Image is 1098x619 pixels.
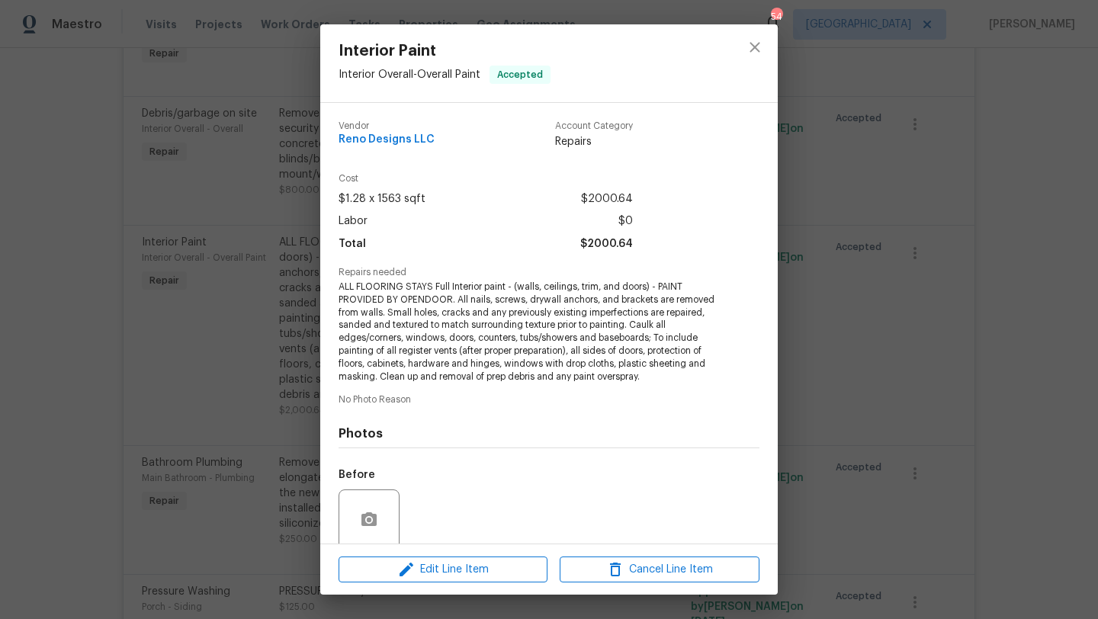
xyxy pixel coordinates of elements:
[339,281,718,383] span: ALL FLOORING STAYS Full Interior paint - (walls, ceilings, trim, and doors) - PAINT PROVIDED BY O...
[339,174,633,184] span: Cost
[771,9,782,24] div: 54
[339,395,759,405] span: No Photo Reason
[339,556,547,583] button: Edit Line Item
[555,121,633,131] span: Account Category
[564,560,755,579] span: Cancel Line Item
[618,210,633,233] span: $0
[581,188,633,210] span: $2000.64
[737,29,773,66] button: close
[339,268,759,277] span: Repairs needed
[339,69,480,80] span: Interior Overall - Overall Paint
[339,134,435,146] span: Reno Designs LLC
[339,121,435,131] span: Vendor
[339,43,551,59] span: Interior Paint
[339,426,759,441] h4: Photos
[343,560,543,579] span: Edit Line Item
[339,233,366,255] span: Total
[560,556,759,583] button: Cancel Line Item
[339,210,368,233] span: Labor
[339,188,425,210] span: $1.28 x 1563 sqft
[555,134,633,149] span: Repairs
[491,67,549,82] span: Accepted
[580,233,633,255] span: $2000.64
[339,470,375,480] h5: Before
